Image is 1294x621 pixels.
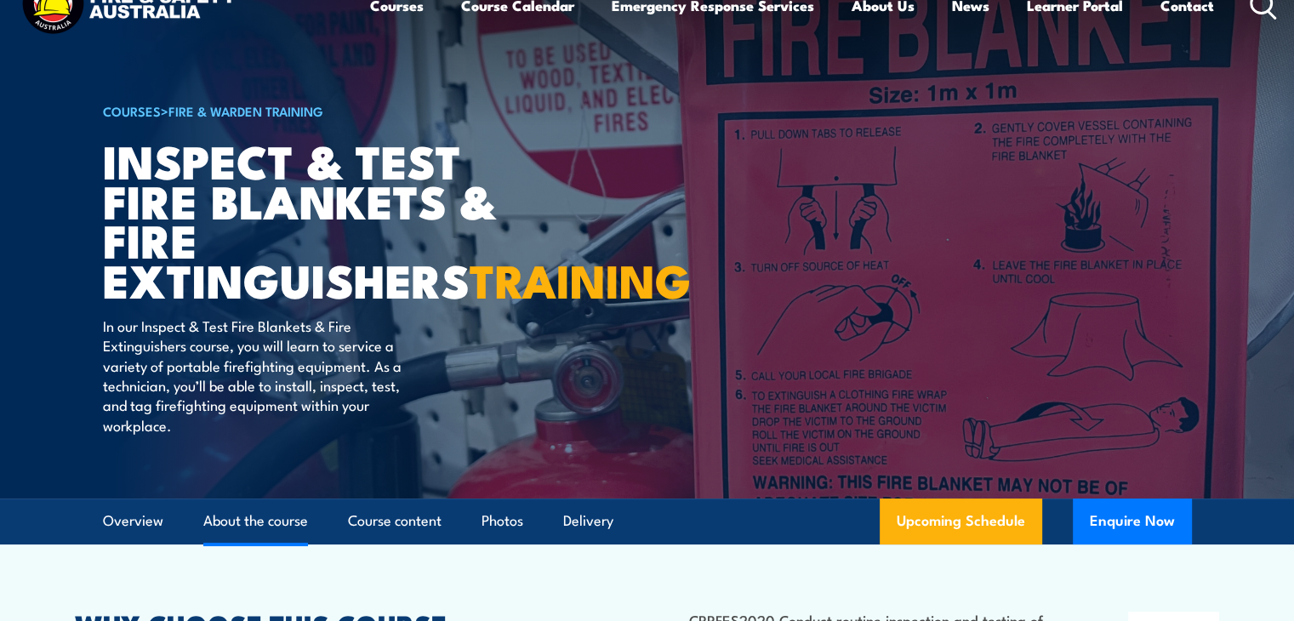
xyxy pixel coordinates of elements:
[168,101,323,120] a: Fire & Warden Training
[103,100,523,121] h6: >
[470,243,691,314] strong: TRAINING
[103,499,163,544] a: Overview
[103,316,413,435] p: In our Inspect & Test Fire Blankets & Fire Extinguishers course, you will learn to service a vari...
[103,101,161,120] a: COURSES
[880,499,1042,544] a: Upcoming Schedule
[482,499,523,544] a: Photos
[563,499,613,544] a: Delivery
[348,499,442,544] a: Course content
[1073,499,1192,544] button: Enquire Now
[203,499,308,544] a: About the course
[103,140,523,299] h1: Inspect & Test Fire Blankets & Fire Extinguishers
